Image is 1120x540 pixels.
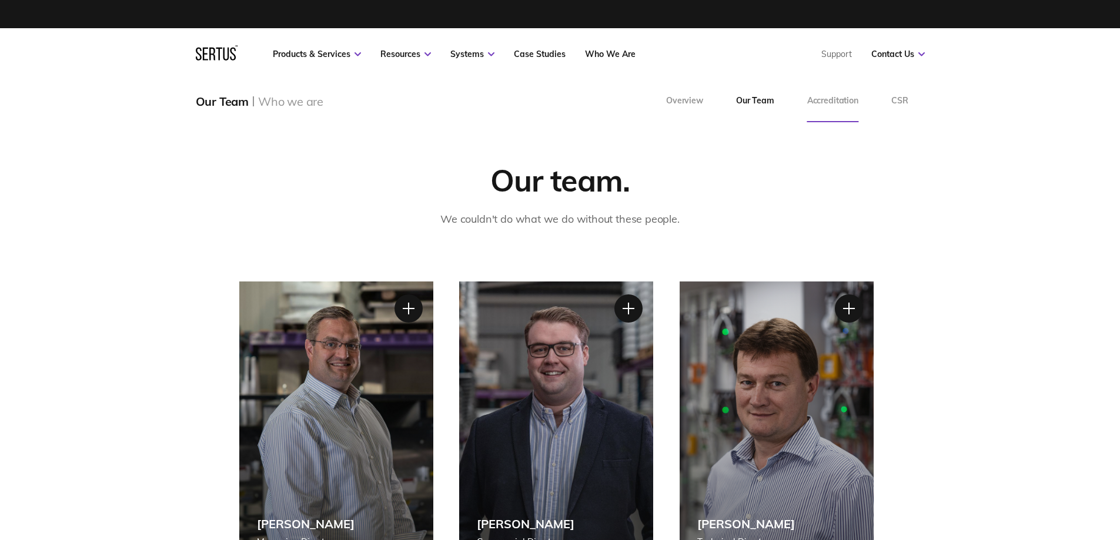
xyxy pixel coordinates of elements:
a: Overview [650,80,720,122]
div: Our Team [196,94,249,109]
a: CSR [875,80,925,122]
a: Products & Services [273,49,361,59]
div: [PERSON_NAME] [257,516,355,531]
a: Support [821,49,852,59]
div: Widget de chat [908,404,1120,540]
a: Resources [380,49,431,59]
div: Our team. [490,161,630,199]
a: Case Studies [514,49,566,59]
a: Contact Us [871,49,925,59]
div: [PERSON_NAME] [477,516,574,531]
iframe: Chat Widget [908,404,1120,540]
a: Systems [450,49,494,59]
a: Who We Are [585,49,636,59]
p: We couldn't do what we do without these people. [440,211,680,228]
div: Who we are [258,94,323,109]
a: Accreditation [791,80,875,122]
div: [PERSON_NAME] [697,516,795,531]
